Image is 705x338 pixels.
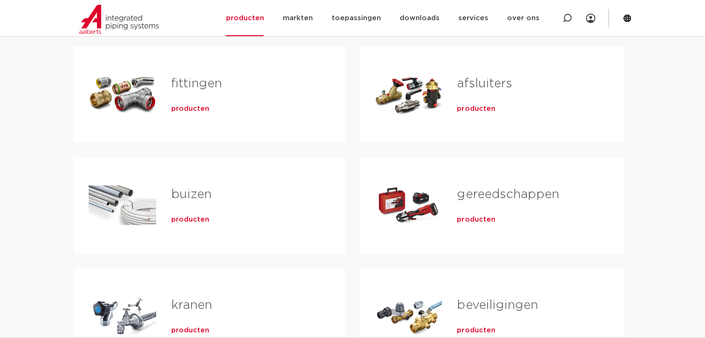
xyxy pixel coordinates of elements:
[457,326,495,335] a: producten
[171,299,212,311] a: kranen
[457,188,559,200] a: gereedschappen
[171,188,212,200] a: buizen
[457,104,495,114] a: producten
[171,326,209,335] a: producten
[457,215,495,224] a: producten
[171,215,209,224] a: producten
[171,104,209,114] a: producten
[457,77,512,90] a: afsluiters
[171,77,222,90] a: fittingen
[457,299,538,311] a: beveiligingen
